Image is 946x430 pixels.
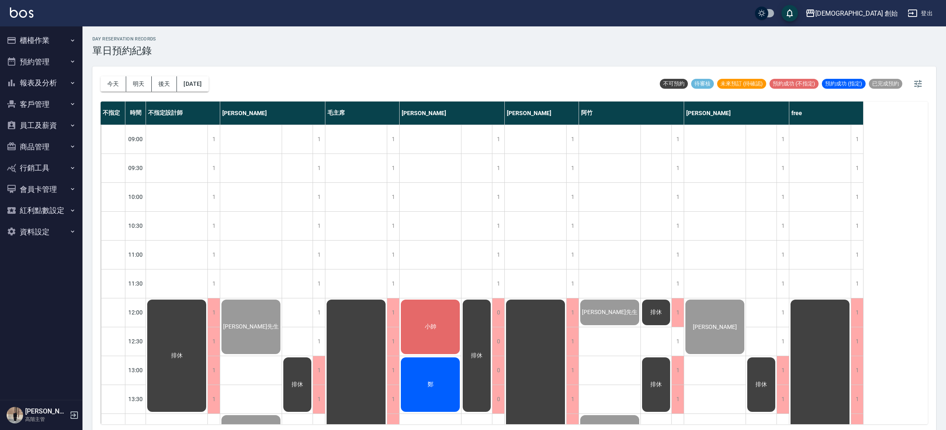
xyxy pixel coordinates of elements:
[691,80,714,87] span: 待審核
[387,327,399,356] div: 1
[7,407,23,423] img: Person
[777,356,789,385] div: 1
[789,102,864,125] div: free
[851,241,863,269] div: 1
[566,212,579,240] div: 1
[207,327,220,356] div: 1
[492,183,504,211] div: 1
[400,102,505,125] div: [PERSON_NAME]
[3,221,79,243] button: 資料設定
[207,269,220,298] div: 1
[387,385,399,413] div: 1
[25,416,67,423] p: 高階主管
[869,80,902,87] span: 已完成預約
[505,102,579,125] div: [PERSON_NAME]
[777,327,789,356] div: 1
[125,182,146,211] div: 10:00
[660,80,688,87] span: 不可預約
[815,8,898,19] div: [DEMOGRAPHIC_DATA] 創始
[10,7,33,18] img: Logo
[777,269,789,298] div: 1
[3,200,79,221] button: 紅利點數設定
[125,356,146,385] div: 13:00
[492,269,504,298] div: 1
[671,183,684,211] div: 1
[691,324,739,330] span: [PERSON_NAME]
[566,356,579,385] div: 1
[717,80,766,87] span: 未來預訂 (待確認)
[207,212,220,240] div: 1
[851,385,863,413] div: 1
[566,241,579,269] div: 1
[426,381,435,388] span: 鄭
[566,125,579,154] div: 1
[125,327,146,356] div: 12:30
[822,80,866,87] span: 預約成功 (指定)
[777,154,789,182] div: 1
[777,298,789,327] div: 1
[387,241,399,269] div: 1
[492,356,504,385] div: 0
[754,381,769,388] span: 排休
[904,6,936,21] button: 登出
[566,327,579,356] div: 1
[313,183,325,211] div: 1
[671,241,684,269] div: 1
[851,154,863,182] div: 1
[387,125,399,154] div: 1
[851,183,863,211] div: 1
[169,352,184,359] span: 排休
[92,36,156,42] h2: day Reservation records
[125,298,146,327] div: 12:00
[25,407,67,416] h5: [PERSON_NAME]
[313,327,325,356] div: 1
[387,212,399,240] div: 1
[125,154,146,182] div: 09:30
[101,102,125,125] div: 不指定
[469,352,484,359] span: 排休
[777,385,789,413] div: 1
[671,212,684,240] div: 1
[221,323,280,331] span: [PERSON_NAME]先生
[125,211,146,240] div: 10:30
[126,76,152,92] button: 明天
[125,125,146,154] div: 09:00
[423,323,438,331] span: 小帥
[770,80,819,87] span: 預約成功 (不指定)
[207,241,220,269] div: 1
[777,183,789,211] div: 1
[671,298,684,327] div: 1
[649,309,664,316] span: 排休
[3,94,79,115] button: 客戶管理
[152,76,177,92] button: 後天
[325,102,400,125] div: 毛主席
[3,115,79,136] button: 員工及薪資
[492,125,504,154] div: 1
[566,385,579,413] div: 1
[566,154,579,182] div: 1
[387,356,399,385] div: 1
[313,298,325,327] div: 1
[125,269,146,298] div: 11:30
[566,183,579,211] div: 1
[125,240,146,269] div: 11:00
[313,356,325,385] div: 1
[492,241,504,269] div: 1
[220,102,325,125] div: [PERSON_NAME]
[313,385,325,413] div: 1
[207,183,220,211] div: 1
[313,269,325,298] div: 1
[3,157,79,179] button: 行銷工具
[781,5,798,21] button: save
[777,212,789,240] div: 1
[3,51,79,73] button: 預約管理
[777,125,789,154] div: 1
[387,298,399,327] div: 1
[387,154,399,182] div: 1
[492,212,504,240] div: 1
[3,136,79,158] button: 商品管理
[92,45,156,57] h3: 單日預約紀錄
[492,298,504,327] div: 0
[580,309,639,316] span: [PERSON_NAME]先生
[802,5,901,22] button: [DEMOGRAPHIC_DATA] 創始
